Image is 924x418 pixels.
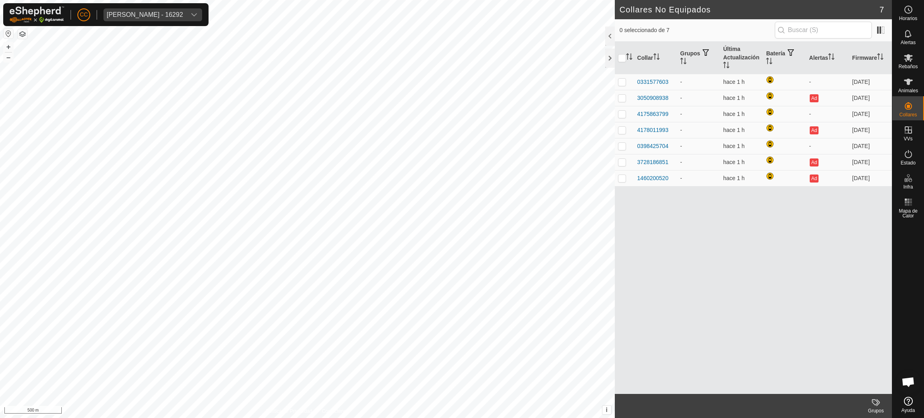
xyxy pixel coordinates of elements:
[4,42,13,52] button: +
[849,154,892,170] td: [DATE]
[849,74,892,90] td: [DATE]
[602,406,611,414] button: i
[4,29,13,39] button: Restablecer Mapa
[810,126,819,134] button: Ad
[879,4,884,16] span: 7
[828,55,835,61] p-sorticon: Activar para ordenar
[849,122,892,138] td: [DATE]
[677,106,720,122] td: -
[723,95,745,101] span: 10 oct 2025, 14:34
[849,170,892,186] td: [DATE]
[626,55,632,61] p-sorticon: Activar para ordenar
[810,158,819,166] button: Ad
[637,126,669,134] div: 4178011993
[892,394,924,416] a: Ayuda
[186,8,202,21] div: dropdown trigger
[901,160,916,165] span: Estado
[810,94,819,102] button: Ad
[4,53,13,62] button: –
[653,55,660,61] p-sorticon: Activar para ordenar
[634,42,677,74] th: Collar
[723,127,745,133] span: 10 oct 2025, 14:34
[766,59,772,65] p-sorticon: Activar para ordenar
[877,55,883,61] p-sorticon: Activar para ordenar
[810,175,819,183] button: Ad
[775,22,872,39] input: Buscar (S)
[677,138,720,154] td: -
[322,408,349,415] a: Contáctenos
[723,63,729,69] p-sorticon: Activar para ordenar
[720,42,763,74] th: Última Actualización
[677,170,720,186] td: -
[899,112,917,117] span: Collares
[849,138,892,154] td: [DATE]
[620,26,775,34] span: 0 seleccionado de 7
[637,110,669,118] div: 4175863799
[80,10,88,19] span: CC
[901,40,916,45] span: Alertas
[898,64,918,69] span: Rebaños
[677,122,720,138] td: -
[723,111,745,117] span: 10 oct 2025, 14:34
[723,79,745,85] span: 10 oct 2025, 14:34
[637,158,669,166] div: 3728186851
[10,6,64,23] img: Logo Gallagher
[18,29,27,39] button: Capas del Mapa
[723,175,745,181] span: 10 oct 2025, 14:34
[266,408,312,415] a: Política de Privacidad
[849,106,892,122] td: [DATE]
[637,174,669,183] div: 1460200520
[894,209,922,218] span: Mapa de Calor
[904,136,912,141] span: VVs
[637,142,669,150] div: 0398425704
[677,90,720,106] td: -
[902,408,915,413] span: Ayuda
[677,74,720,90] td: -
[903,185,913,189] span: Infra
[637,78,669,86] div: 0331577603
[107,12,183,18] div: [PERSON_NAME] - 16292
[637,94,669,102] div: 3050908938
[620,5,879,14] h2: Collares No Equipados
[806,106,849,122] td: -
[723,159,745,165] span: 10 oct 2025, 14:34
[849,90,892,106] td: [DATE]
[680,59,687,65] p-sorticon: Activar para ordenar
[606,406,608,413] span: i
[849,42,892,74] th: Firmware
[899,16,917,21] span: Horarios
[860,407,892,414] div: Grupos
[103,8,186,21] span: Inigo Almorza Aranguren - 16292
[677,154,720,170] td: -
[806,42,849,74] th: Alertas
[806,138,849,154] td: -
[806,74,849,90] td: -
[723,143,745,149] span: 10 oct 2025, 14:34
[898,88,918,93] span: Animales
[763,42,806,74] th: Batería
[677,42,720,74] th: Grupos
[896,370,920,394] div: Chat abierto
